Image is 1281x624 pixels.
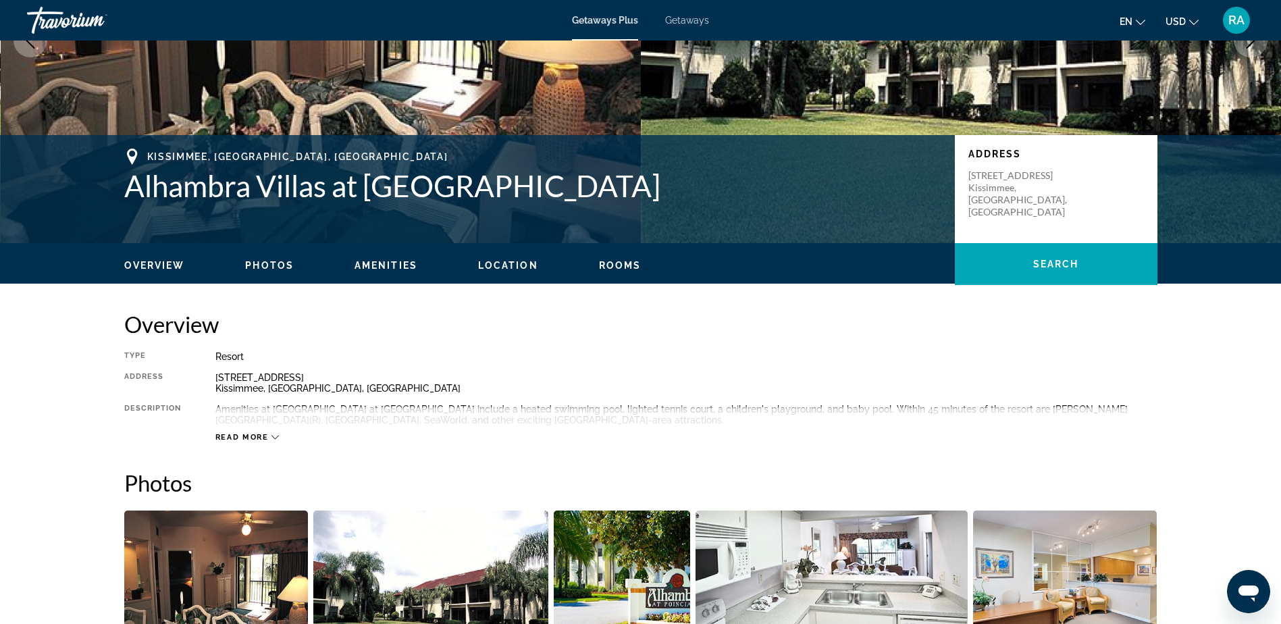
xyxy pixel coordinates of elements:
h2: Photos [124,469,1157,496]
div: [STREET_ADDRESS] Kissimmee, [GEOGRAPHIC_DATA], [GEOGRAPHIC_DATA] [215,372,1157,394]
div: Amenities at [GEOGRAPHIC_DATA] at [GEOGRAPHIC_DATA] include a heated swimming pool, lighted tenni... [215,404,1157,425]
button: Amenities [355,259,417,271]
button: Change language [1120,11,1145,31]
a: Getaways Plus [572,15,638,26]
button: Read more [215,432,280,442]
button: Change currency [1166,11,1199,31]
span: USD [1166,16,1186,27]
button: Next image [1234,24,1267,57]
iframe: Button to launch messaging window [1227,570,1270,613]
span: Amenities [355,260,417,271]
span: Rooms [599,260,642,271]
button: Location [478,259,538,271]
div: Resort [215,351,1157,362]
p: [STREET_ADDRESS] Kissimmee, [GEOGRAPHIC_DATA], [GEOGRAPHIC_DATA] [968,170,1076,218]
button: Rooms [599,259,642,271]
div: Type [124,351,182,362]
button: Overview [124,259,185,271]
span: Kissimmee, [GEOGRAPHIC_DATA], [GEOGRAPHIC_DATA] [147,151,448,162]
a: Travorium [27,3,162,38]
span: Search [1033,259,1079,269]
span: Read more [215,433,269,442]
div: Description [124,404,182,425]
span: RA [1228,14,1245,27]
span: en [1120,16,1132,27]
span: Photos [245,260,294,271]
button: User Menu [1219,6,1254,34]
span: Location [478,260,538,271]
button: Previous image [14,24,47,57]
div: Address [124,372,182,394]
span: Overview [124,260,185,271]
button: Photos [245,259,294,271]
p: Address [968,149,1144,159]
h1: Alhambra Villas at [GEOGRAPHIC_DATA] [124,168,941,203]
button: Search [955,243,1157,285]
a: Getaways [665,15,709,26]
h2: Overview [124,311,1157,338]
